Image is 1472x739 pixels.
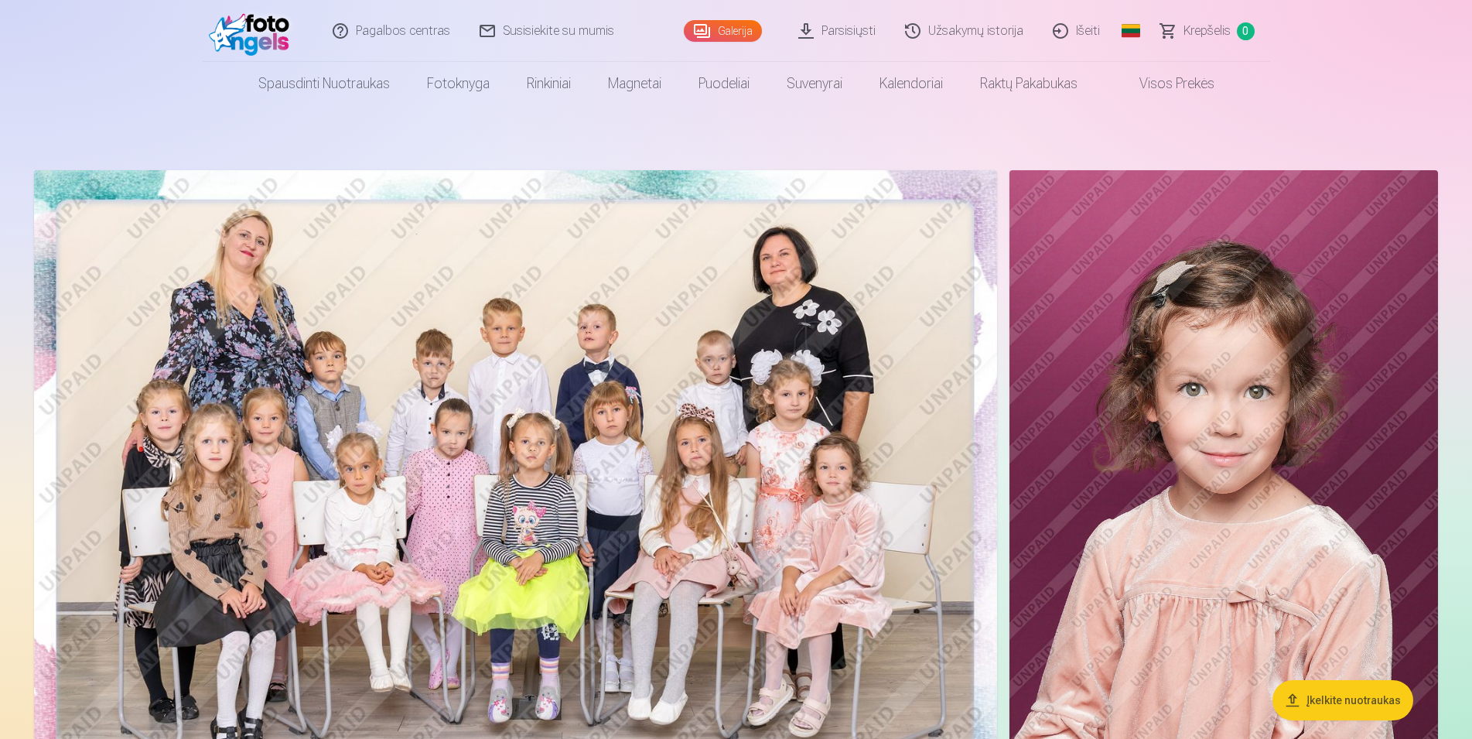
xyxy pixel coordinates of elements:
[768,62,861,105] a: Suvenyrai
[861,62,961,105] a: Kalendoriai
[961,62,1096,105] a: Raktų pakabukas
[408,62,508,105] a: Fotoknyga
[589,62,680,105] a: Magnetai
[1237,22,1255,40] span: 0
[680,62,768,105] a: Puodeliai
[684,20,762,42] a: Galerija
[209,6,298,56] img: /fa2
[508,62,589,105] a: Rinkiniai
[240,62,408,105] a: Spausdinti nuotraukas
[1272,680,1413,720] button: Įkelkite nuotraukas
[1183,22,1231,40] span: Krepšelis
[1096,62,1233,105] a: Visos prekės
